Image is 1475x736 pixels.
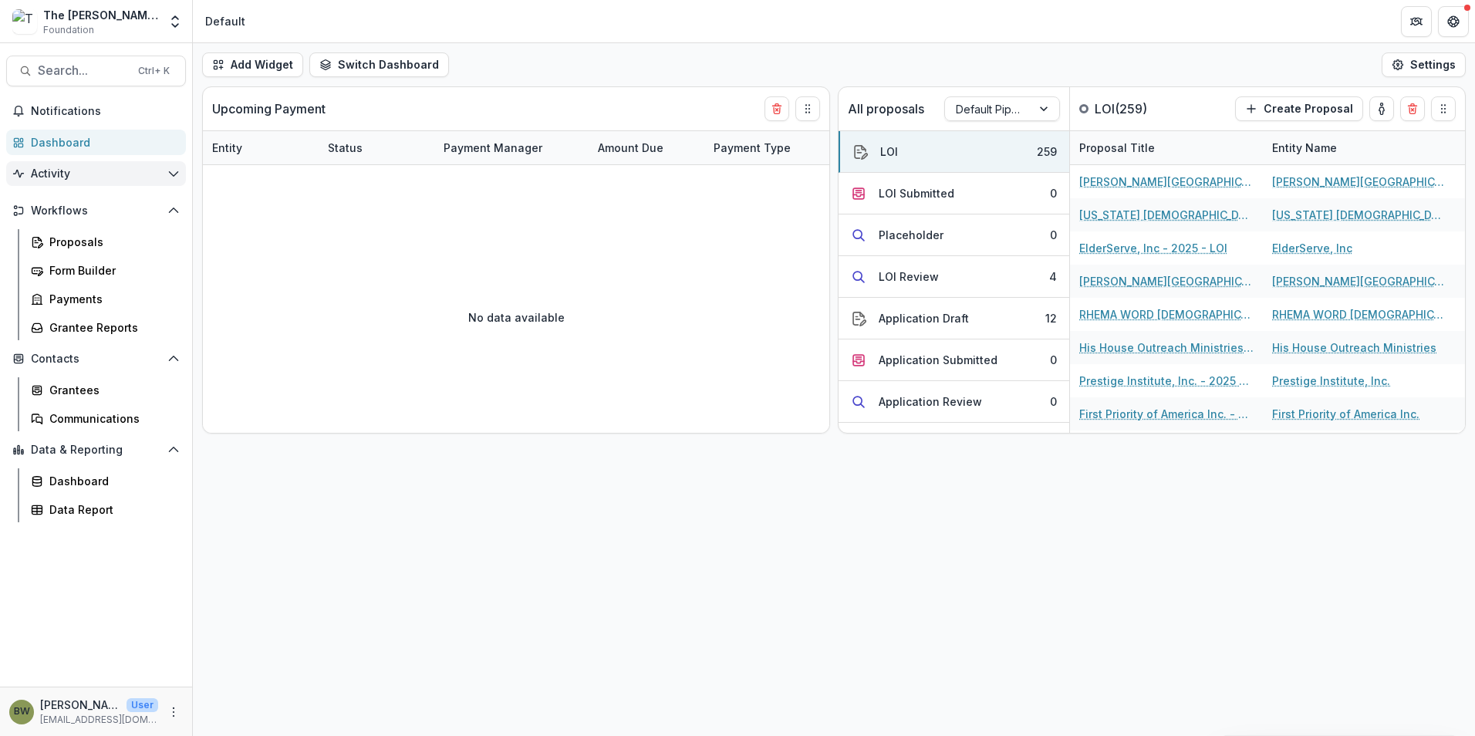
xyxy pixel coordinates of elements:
[1272,240,1352,256] a: ElderServe, Inc
[795,96,820,121] button: Drag
[589,140,673,156] div: Amount Due
[25,229,186,255] a: Proposals
[212,100,326,118] p: Upcoming Payment
[434,140,552,156] div: Payment Manager
[848,100,924,118] p: All proposals
[1272,207,1446,223] a: [US_STATE] [DEMOGRAPHIC_DATA] Child & Family Service, Inc.
[1050,227,1057,243] div: 0
[1079,306,1254,322] a: RHEMA WORD [DEMOGRAPHIC_DATA] CENTER - 2025 - LOI
[434,131,589,164] div: Payment Manager
[1263,140,1346,156] div: Entity Name
[1079,240,1227,256] a: ElderServe, Inc - 2025 - LOI
[879,227,943,243] div: Placeholder
[1272,406,1419,422] a: First Priority of America Inc.
[468,309,565,326] p: No data available
[1050,352,1057,368] div: 0
[1079,373,1254,389] a: Prestige Institute, Inc. - 2025 - LOI
[820,131,936,164] div: Due Date
[879,393,982,410] div: Application Review
[589,131,704,164] div: Amount Due
[203,131,319,164] div: Entity
[49,234,174,250] div: Proposals
[6,161,186,186] button: Open Activity
[49,262,174,279] div: Form Builder
[1431,96,1456,121] button: Drag
[1095,100,1210,118] p: LOI ( 259 )
[203,140,251,156] div: Entity
[40,713,158,727] p: [EMAIL_ADDRESS][DOMAIN_NAME]
[1079,339,1254,356] a: His House Outreach Ministries - 2025 - LOI
[1079,174,1254,190] a: [PERSON_NAME][GEOGRAPHIC_DATA] - 2025 - LOI
[164,703,183,721] button: More
[1369,96,1394,121] button: toggle-assigned-to-me
[880,143,898,160] div: LOI
[205,13,245,29] div: Default
[31,167,161,181] span: Activity
[1382,52,1466,77] button: Settings
[1263,131,1456,164] div: Entity Name
[202,52,303,77] button: Add Widget
[6,346,186,371] button: Open Contacts
[1401,6,1432,37] button: Partners
[1272,373,1390,389] a: Prestige Institute, Inc.
[820,140,889,156] div: Due Date
[31,204,161,218] span: Workflows
[164,6,186,37] button: Open entity switcher
[879,352,997,368] div: Application Submitted
[765,96,789,121] button: Delete card
[1079,273,1254,289] a: [PERSON_NAME][GEOGRAPHIC_DATA][DEMOGRAPHIC_DATA] - 2025 - LOI
[704,131,820,164] div: Payment Type
[6,198,186,223] button: Open Workflows
[40,697,120,713] p: [PERSON_NAME]
[38,63,129,78] span: Search...
[43,23,94,37] span: Foundation
[6,130,186,155] a: Dashboard
[6,56,186,86] button: Search...
[1050,185,1057,201] div: 0
[49,410,174,427] div: Communications
[49,501,174,518] div: Data Report
[1079,406,1254,422] a: First Priority of America Inc. - 2025 - LOI
[199,10,251,32] nav: breadcrumb
[25,377,186,403] a: Grantees
[1050,393,1057,410] div: 0
[43,7,158,23] div: The [PERSON_NAME] Foundation
[135,62,173,79] div: Ctrl + K
[1272,306,1446,322] a: RHEMA WORD [DEMOGRAPHIC_DATA] CENTER
[49,319,174,336] div: Grantee Reports
[1438,6,1469,37] button: Get Help
[879,268,939,285] div: LOI Review
[1037,143,1057,160] div: 259
[1235,96,1363,121] button: Create Proposal
[879,310,969,326] div: Application Draft
[839,339,1069,381] button: Application Submitted0
[839,173,1069,214] button: LOI Submitted0
[25,406,186,431] a: Communications
[25,286,186,312] a: Payments
[839,381,1069,423] button: Application Review0
[1049,268,1057,285] div: 4
[25,497,186,522] a: Data Report
[49,291,174,307] div: Payments
[704,140,800,156] div: Payment Type
[1272,174,1446,190] a: [PERSON_NAME][GEOGRAPHIC_DATA]
[127,698,158,712] p: User
[12,9,37,34] img: The Bolick Foundation
[31,134,174,150] div: Dashboard
[49,382,174,398] div: Grantees
[1045,310,1057,326] div: 12
[31,105,180,118] span: Notifications
[1070,140,1164,156] div: Proposal Title
[839,256,1069,298] button: LOI Review4
[319,140,372,156] div: Status
[25,258,186,283] a: Form Builder
[49,473,174,489] div: Dashboard
[31,353,161,366] span: Contacts
[6,99,186,123] button: Notifications
[31,444,161,457] span: Data & Reporting
[1272,273,1446,289] a: [PERSON_NAME][GEOGRAPHIC_DATA][DEMOGRAPHIC_DATA]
